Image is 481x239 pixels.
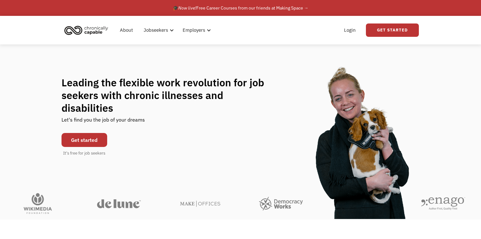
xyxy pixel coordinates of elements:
[62,114,145,130] div: Let's find you the job of your dreams
[116,20,137,40] a: About
[62,133,107,147] a: Get started
[140,20,176,40] div: Jobseekers
[173,4,309,12] div: 🎓 Free Career Courses from our friends at Making Space →
[62,76,276,114] h1: Leading the flexible work revolution for job seekers with chronic illnesses and disabilities
[179,20,213,40] div: Employers
[63,150,105,156] div: It's free for job seekers
[62,23,113,37] a: home
[366,23,419,37] a: Get Started
[178,5,196,11] em: Now live!
[340,20,360,40] a: Login
[144,26,168,34] div: Jobseekers
[183,26,205,34] div: Employers
[62,23,110,37] img: Chronically Capable logo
